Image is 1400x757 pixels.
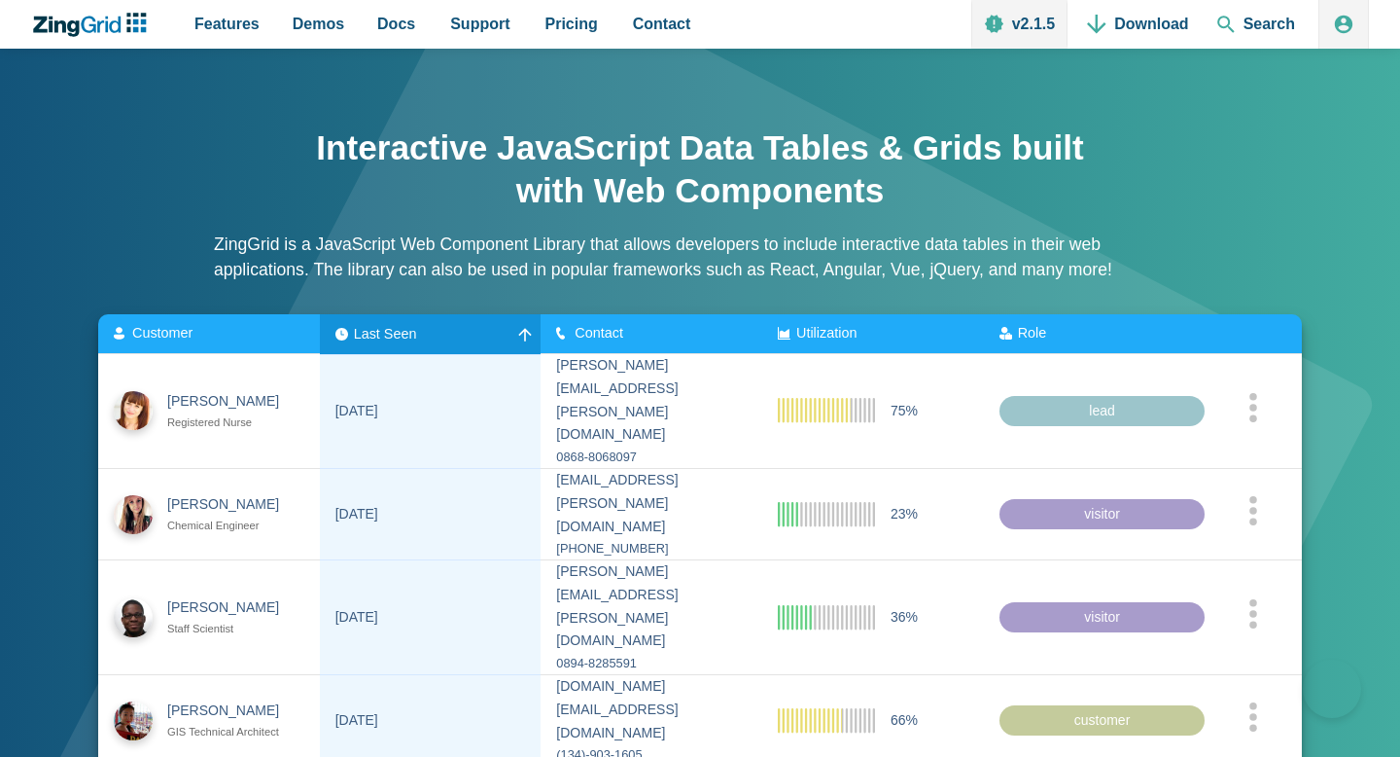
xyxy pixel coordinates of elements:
[1303,660,1361,718] iframe: Help Scout Beacon - Open
[891,708,918,732] span: 66%
[214,232,1186,283] p: ZingGrid is a JavaScript Web Component Library that allows developers to include interactive data...
[999,498,1206,529] div: visitor
[545,11,598,37] span: Pricing
[556,675,747,744] div: [DOMAIN_NAME][EMAIL_ADDRESS][DOMAIN_NAME]
[556,538,747,559] div: [PHONE_NUMBER]
[334,502,377,525] div: [DATE]
[999,601,1206,632] div: visitor
[556,354,747,447] div: [PERSON_NAME][EMAIL_ADDRESS][PERSON_NAME][DOMAIN_NAME]
[377,11,415,37] span: Docs
[450,11,509,37] span: Support
[353,325,416,341] span: Last Seen
[556,653,747,674] div: 0894-8285591
[891,502,918,525] span: 23%
[311,126,1089,212] h1: Interactive JavaScript Data Tables & Grids built with Web Components
[167,414,297,432] div: Registered Nurse
[334,708,377,732] div: [DATE]
[556,447,747,468] div: 0868-8068097
[334,400,377,423] div: [DATE]
[556,560,747,653] div: [PERSON_NAME][EMAIL_ADDRESS][PERSON_NAME][DOMAIN_NAME]
[575,325,623,341] span: Contact
[194,11,260,37] span: Features
[167,723,297,741] div: GIS Technical Architect
[167,700,297,723] div: [PERSON_NAME]
[1018,325,1047,341] span: Role
[132,325,192,341] span: Customer
[891,605,918,629] span: 36%
[556,469,747,538] div: [EMAIL_ADDRESS][PERSON_NAME][DOMAIN_NAME]
[167,493,297,517] div: [PERSON_NAME]
[999,395,1206,426] div: lead
[633,11,691,37] span: Contact
[167,596,297,620] div: [PERSON_NAME]
[167,517,297,535] div: Chemical Engineer
[999,704,1206,736] div: customer
[167,620,297,638] div: Staff Scientist
[293,11,344,37] span: Demos
[334,605,377,629] div: [DATE]
[167,390,297,414] div: [PERSON_NAME]
[31,13,157,37] a: ZingChart Logo. Click to return to the homepage
[891,399,918,422] span: 75%
[796,325,857,341] span: Utilization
